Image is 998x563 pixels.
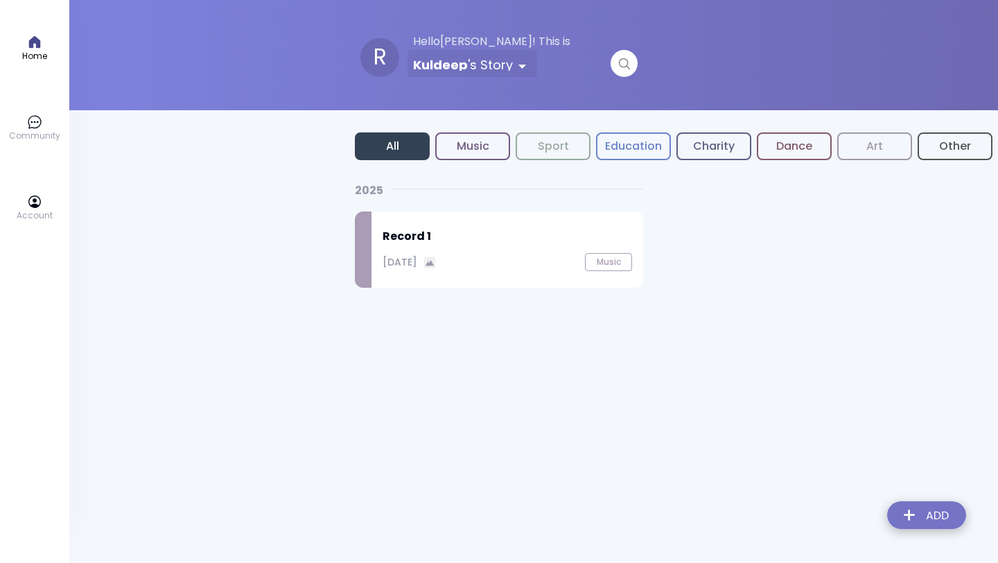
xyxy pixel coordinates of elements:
a: Community [9,114,60,142]
p: Account [17,209,53,222]
p: 2025 [355,182,383,199]
a: Record 1[DATE]imageMusic [355,211,643,288]
p: [DATE] [383,255,417,270]
button: Music [585,253,632,271]
div: R [360,38,399,77]
span: 's Story [468,57,513,71]
button: Charity [676,132,751,160]
button: Music [435,132,510,160]
a: Account [17,194,53,222]
button: All [355,132,430,160]
p: Hello [PERSON_NAME] ! This is [408,33,638,50]
img: image [424,257,436,268]
button: Education [596,132,671,160]
p: Home [22,50,47,62]
h2: Record 1 [383,228,632,245]
button: Sport [516,132,590,160]
button: Other [918,132,992,160]
button: Dance [757,132,832,160]
p: Community [9,130,60,142]
a: Home [22,35,47,62]
button: Art [837,132,912,160]
img: addRecordLogo [876,493,977,542]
